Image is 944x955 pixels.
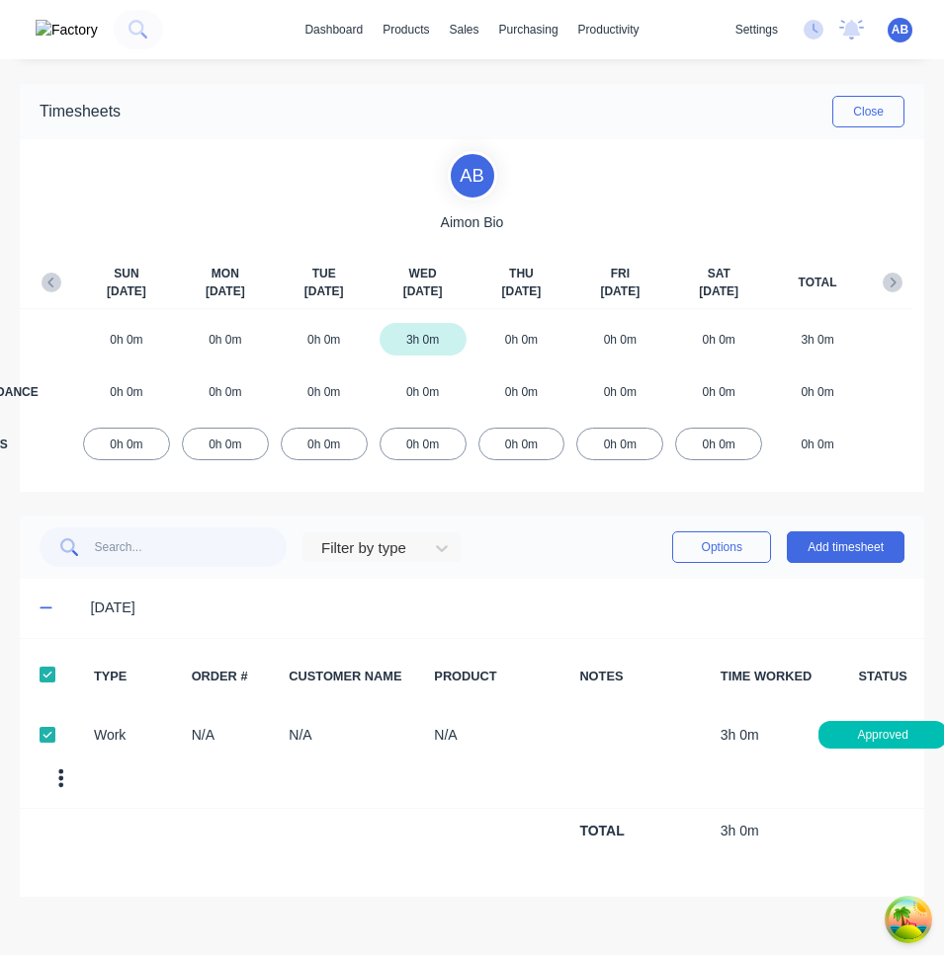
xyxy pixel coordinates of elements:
[441,212,504,233] span: Aimon Bio
[312,265,336,282] span: TUE
[91,597,904,619] div: [DATE]
[576,375,663,408] div: 0h 0m
[774,323,861,356] div: 3h 0m
[708,265,730,282] span: SAT
[182,375,269,408] div: 0h 0m
[675,428,762,460] div: 0h 0m
[107,282,146,300] span: [DATE]
[774,428,861,460] div: 0h 0m
[403,282,443,300] span: [DATE]
[281,375,368,408] div: 0h 0m
[832,96,904,127] button: Close
[489,15,568,44] div: purchasing
[40,100,121,123] div: Timesheets
[182,323,269,356] div: 0h 0m
[478,323,565,356] div: 0h 0m
[787,531,904,563] button: Add timesheet
[206,282,245,300] span: [DATE]
[726,15,788,44] div: settings
[799,274,837,291] span: TOTAL
[568,15,649,44] div: productivity
[304,282,344,300] span: [DATE]
[281,428,368,460] div: 0h 0m
[281,323,368,356] div: 0h 0m
[889,900,928,939] button: Open Tanstack query devtools
[478,428,565,460] div: 0h 0m
[380,323,467,356] div: 3h 0m
[699,282,738,300] span: [DATE]
[576,428,663,460] div: 0h 0m
[373,15,439,44] div: products
[36,20,98,40] img: Factory
[721,667,850,685] div: TIME WORKED
[611,265,630,282] span: FRI
[675,323,762,356] div: 0h 0m
[409,265,437,282] span: WED
[95,527,288,567] input: Search...
[672,531,771,563] button: Options
[478,375,565,408] div: 0h 0m
[212,265,239,282] span: MON
[579,667,709,685] div: NOTES
[380,428,467,460] div: 0h 0m
[289,667,423,685] div: CUSTOMER NAME
[380,375,467,408] div: 0h 0m
[600,282,640,300] span: [DATE]
[675,375,762,408] div: 0h 0m
[861,667,904,685] div: STATUS
[892,21,908,39] span: AB
[576,323,663,356] div: 0h 0m
[114,265,138,282] span: SUN
[439,15,488,44] div: sales
[83,375,170,408] div: 0h 0m
[502,282,542,300] span: [DATE]
[509,265,534,282] span: THU
[192,667,279,685] div: ORDER #
[83,428,170,460] div: 0h 0m
[434,667,568,685] div: PRODUCT
[94,667,181,685] div: TYPE
[448,151,497,200] div: A B
[295,15,373,44] a: dashboard
[83,323,170,356] div: 0h 0m
[774,375,861,408] div: 0h 0m
[182,428,269,460] div: 0h 0m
